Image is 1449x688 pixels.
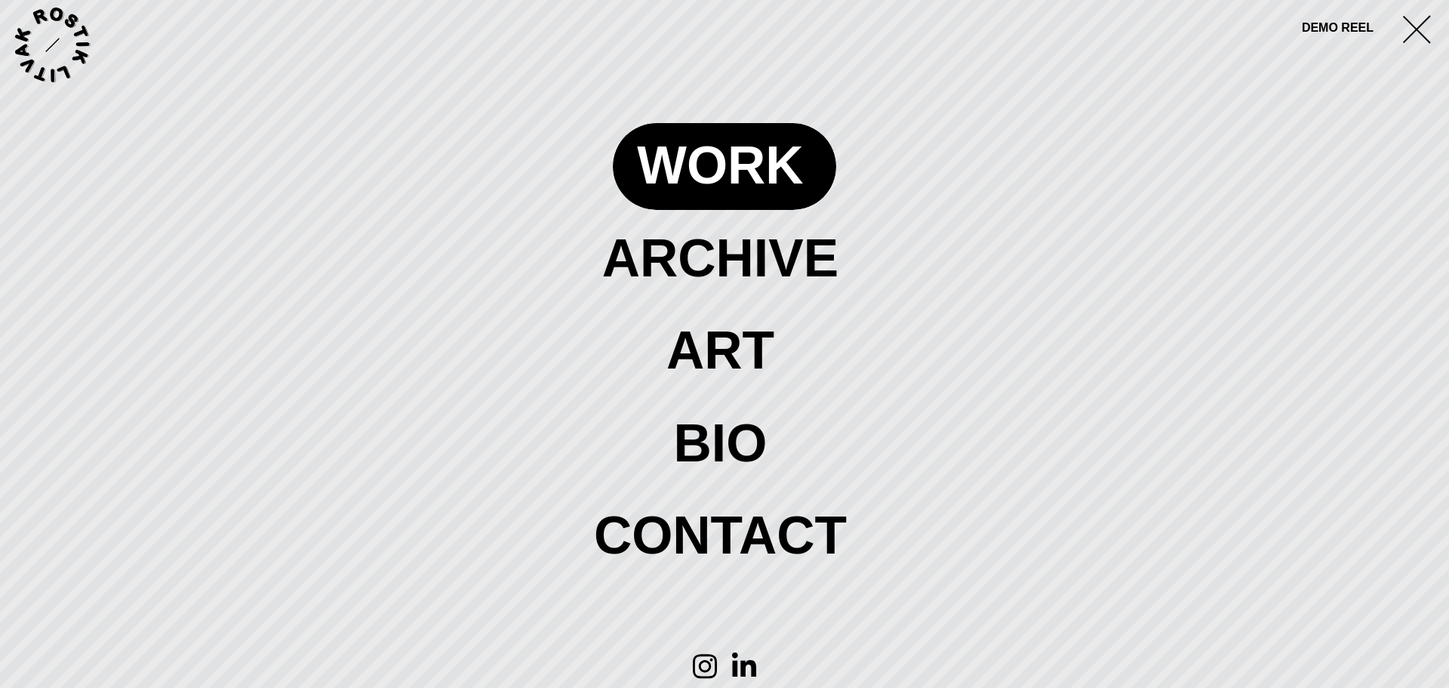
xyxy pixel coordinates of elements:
a: contact [570,493,879,579]
a: bio [650,400,800,486]
a: art [642,308,807,394]
a: DEMO REEL [1302,18,1374,39]
a: archive [578,216,871,302]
